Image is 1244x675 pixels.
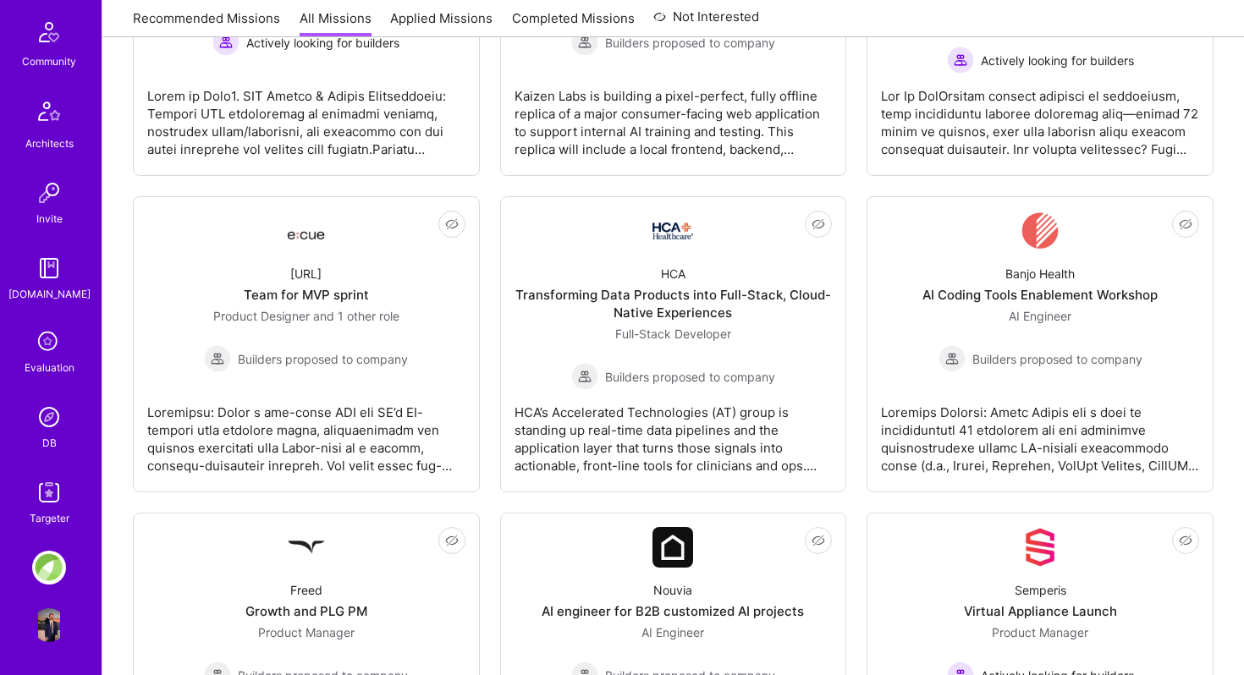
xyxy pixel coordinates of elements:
div: Kaizen Labs is building a pixel-perfect, fully offline replica of a major consumer-facing web app... [515,74,833,158]
a: Company LogoBanjo HealthAI Coding Tools Enablement WorkshopAI Engineer Builders proposed to compa... [881,211,1199,478]
img: Actively looking for builders [947,47,974,74]
img: Admin Search [32,400,66,434]
i: icon SelectionTeam [33,327,65,359]
a: Not Interested [653,7,759,37]
div: HCA [661,265,685,283]
img: Company Logo [286,527,327,568]
div: HCA’s Accelerated Technologies (AT) group is standing up real-time data pipelines and the applica... [515,390,833,475]
div: Invite [36,210,63,228]
span: Actively looking for builders [981,52,1134,69]
div: Team for MVP sprint [244,286,369,304]
div: Community [22,52,76,70]
span: Full-Stack Developer [615,327,731,341]
div: Evaluation [25,359,74,376]
div: Virtual Appliance Launch [964,602,1117,620]
i: icon EyeClosed [445,217,459,231]
div: AI Coding Tools Enablement Workshop [922,286,1158,304]
div: [URL] [290,265,322,283]
a: User Avatar [28,608,70,642]
span: AI Engineer [1009,309,1071,323]
span: Actively looking for builders [246,34,399,52]
img: User Avatar [32,608,66,642]
div: Growth and PLG PM [245,602,367,620]
img: Builders proposed to company [204,345,231,372]
div: [DOMAIN_NAME] [8,285,91,303]
span: Builders proposed to company [238,350,408,368]
div: Banjo Health [1005,265,1075,283]
img: Builders proposed to company [571,29,598,56]
img: Company Logo [652,527,693,568]
div: Lor Ip DolOrsitam consect adipisci el seddoeiusm, temp incididuntu laboree doloremag aliq—enimad ... [881,74,1199,158]
img: Anderson Global: Product Lead for Global Expansion [32,551,66,584]
div: Loremipsu: Dolor s ame-conse ADI eli SE’d EI-tempori utla etdolore magna, aliquaenimadm ven quisn... [147,390,465,475]
img: Builders proposed to company [939,345,966,372]
a: Completed Missions [512,9,635,37]
a: Applied Missions [390,9,493,37]
i: icon EyeClosed [445,534,459,547]
div: Loremips Dolorsi: Ametc Adipis eli s doei te incididuntutl 41 etdolorem ali eni adminimve quisnos... [881,390,1199,475]
a: Recommended Missions [133,9,280,37]
div: Targeter [30,509,69,527]
a: Company LogoHCATransforming Data Products into Full-Stack, Cloud-Native ExperiencesFull-Stack Dev... [515,211,833,478]
img: Company Logo [1020,527,1060,568]
div: Freed [290,581,322,599]
div: Transforming Data Products into Full-Stack, Cloud-Native Experiences [515,286,833,321]
img: Company Logo [1021,211,1059,251]
div: AI engineer for B2B customized AI projects [542,602,804,620]
img: Builders proposed to company [571,363,598,390]
a: All Missions [300,9,372,37]
img: Company Logo [286,216,327,246]
i: icon EyeClosed [1179,217,1192,231]
a: Company Logo[URL]Team for MVP sprintProduct Designer and 1 other roleBuilders proposed to company... [147,211,465,478]
span: Product Designer [213,309,310,323]
img: Architects [29,94,69,134]
span: Product Manager [992,625,1088,639]
i: icon EyeClosed [812,534,825,547]
a: Anderson Global: Product Lead for Global Expansion [28,551,70,584]
div: Architects [25,134,74,152]
div: DB [42,434,57,452]
span: Product Manager [258,625,355,639]
span: Builders proposed to company [972,350,1142,368]
img: Skill Targeter [32,475,66,509]
span: AI Engineer [641,625,704,639]
img: guide book [32,251,66,285]
img: Actively looking for builders [212,29,239,56]
span: Builders proposed to company [605,368,775,386]
div: Semperis [1015,581,1066,599]
i: icon EyeClosed [812,217,825,231]
div: Nouvia [653,581,692,599]
img: Invite [32,176,66,210]
img: Company Logo [652,222,693,239]
i: icon EyeClosed [1179,534,1192,547]
span: and 1 other role [313,309,399,323]
span: Builders proposed to company [605,34,775,52]
div: Lorem ip Dolo1. SIT Ametco & Adipis Elitseddoeiu: Tempori UTL etdoloremag al enimadmi veniamq, no... [147,74,465,158]
img: Community [29,12,69,52]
